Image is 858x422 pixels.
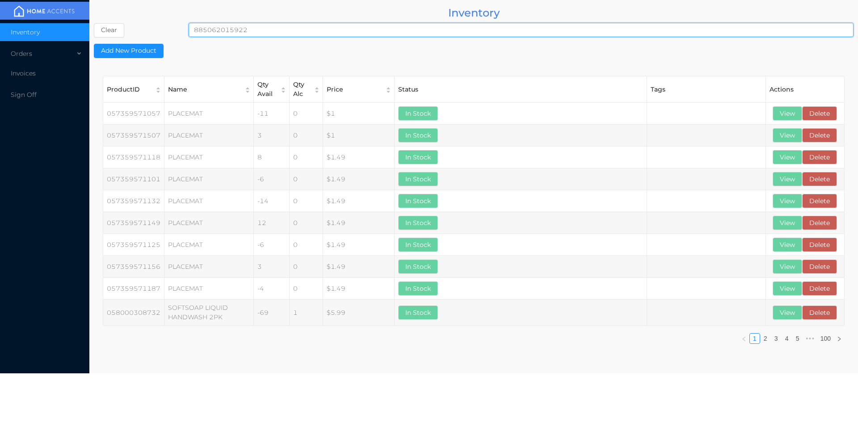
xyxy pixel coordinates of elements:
i: icon: caret-down [386,89,391,91]
td: 057359571132 [103,190,164,212]
a: 3 [774,335,778,342]
div: Price [327,85,381,94]
td: 058000308732 [103,300,164,326]
li: 3 [771,333,782,344]
td: $1.49 [323,234,395,256]
td: 0 [290,234,323,256]
td: 057359571187 [103,278,164,300]
div: Qty Avail [257,80,276,99]
td: PLACEMAT [164,234,254,256]
li: Next Page [834,333,845,344]
i: icon: caret-down [281,89,286,91]
td: 0 [290,278,323,300]
button: View [773,238,802,252]
i: icon: caret-up [156,86,161,88]
div: Tags [651,85,762,94]
button: Add New Product [94,44,164,58]
div: ProductID [107,85,151,94]
td: PLACEMAT [164,168,254,190]
button: Delete [802,106,837,121]
td: -4 [254,278,290,300]
button: Delete [802,128,837,142]
div: Sort [314,86,320,93]
a: 5 [796,335,799,342]
td: 057359571149 [103,212,164,234]
button: Delete [802,150,837,164]
button: In Stock [398,128,438,142]
button: Clear [94,23,124,38]
div: Sort [244,86,251,93]
div: Status [398,85,643,94]
button: In Stock [398,238,438,252]
button: Delete [802,172,837,186]
a: 100 [820,335,831,342]
button: View [773,216,802,230]
td: PLACEMAT [164,146,254,168]
button: Delete [802,305,837,320]
button: View [773,305,802,320]
li: Previous Page [739,333,749,344]
button: View [773,259,802,274]
td: $1 [323,125,395,146]
a: 2 [764,335,767,342]
div: Sort [385,86,391,93]
i: icon: caret-up [386,86,391,88]
td: 0 [290,212,323,234]
div: Qty Alc [293,80,309,99]
td: 0 [290,168,323,190]
button: In Stock [398,194,438,208]
i: icon: left [741,336,747,342]
li: 4 [782,333,792,344]
td: $1 [323,103,395,125]
li: 5 [792,333,803,344]
span: Inventory [11,28,40,36]
i: icon: caret-up [245,86,251,88]
button: In Stock [398,172,438,186]
div: Sort [155,86,161,93]
td: SOFTSOAP LIQUID HANDWASH 2PK [164,300,254,326]
button: In Stock [398,150,438,164]
td: 3 [254,256,290,278]
i: icon: caret-up [314,86,320,88]
div: Sort [280,86,286,93]
button: View [773,128,802,142]
button: Delete [802,259,837,274]
td: 0 [290,256,323,278]
li: 100 [817,333,834,344]
td: 12 [254,212,290,234]
td: 057359571125 [103,234,164,256]
button: In Stock [398,106,438,121]
button: Delete [802,194,837,208]
button: In Stock [398,216,438,230]
td: -69 [254,300,290,326]
td: -6 [254,168,290,190]
td: $1.49 [323,146,395,168]
div: Actions [770,85,841,94]
i: icon: right [837,336,842,342]
i: icon: caret-down [314,89,320,91]
li: 2 [760,333,771,344]
td: $1.49 [323,212,395,234]
button: In Stock [398,305,438,320]
td: 0 [290,190,323,212]
li: Next 5 Pages [803,333,817,344]
td: PLACEMAT [164,125,254,146]
td: 3 [254,125,290,146]
td: $1.49 [323,168,395,190]
button: Delete [802,238,837,252]
td: 057359571156 [103,256,164,278]
td: $1.49 [323,190,395,212]
button: View [773,150,802,164]
input: Search... [189,23,854,37]
td: 057359571118 [103,146,164,168]
div: Name [168,85,240,94]
td: 057359571101 [103,168,164,190]
li: 1 [749,333,760,344]
td: PLACEMAT [164,212,254,234]
div: Inventory [94,4,854,21]
td: 0 [290,125,323,146]
button: Delete [802,216,837,230]
td: -6 [254,234,290,256]
a: 1 [753,335,757,342]
td: 0 [290,103,323,125]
